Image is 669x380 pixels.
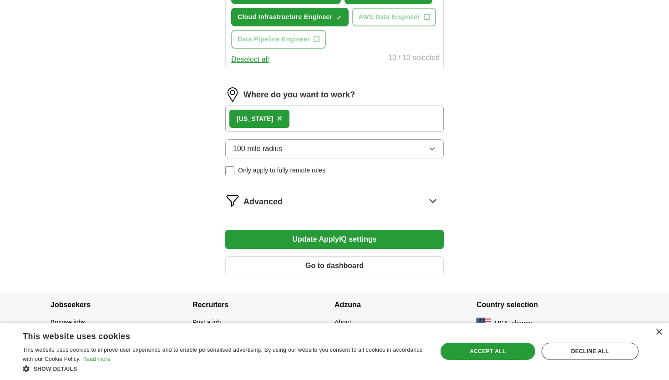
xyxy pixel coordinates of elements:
[225,230,444,249] button: Update ApplyIQ settings
[23,328,402,342] div: This website uses cookies
[23,364,425,373] div: Show details
[231,30,326,49] button: Data Pipeline Engineer
[243,89,355,101] label: Where do you want to work?
[231,8,349,26] button: Cloud Infrastructure Engineer✓
[336,14,342,21] span: ✓
[359,12,421,22] span: AWS Data Engineer
[233,143,283,154] span: 100 mile radius
[243,196,283,208] span: Advanced
[277,113,282,123] span: ×
[225,139,444,158] button: 100 mile radius
[238,35,310,44] span: Data Pipeline Engineer
[82,356,111,362] a: Read more, opens a new window
[388,52,440,65] div: 10 / 10 selected
[34,366,77,372] span: Show details
[231,54,269,65] button: Deselect all
[193,319,221,326] a: Post a job
[542,343,639,360] div: Decline all
[476,292,618,318] h4: Country selection
[476,318,491,329] img: US flag
[238,166,325,175] span: Only apply to fully remote roles
[238,12,333,22] span: Cloud Infrastructure Engineer
[277,112,282,126] button: ×
[495,319,508,328] span: USA
[655,329,662,336] div: Close
[225,256,444,275] button: Go to dashboard
[225,87,240,102] img: location.png
[352,8,436,26] button: AWS Data Engineer
[51,319,85,326] a: Browse jobs
[225,166,234,175] input: Only apply to fully remote roles
[512,319,532,328] button: change
[334,319,351,326] a: About
[237,114,273,124] div: [US_STATE]
[23,347,423,362] span: This website uses cookies to improve user experience and to enable personalised advertising. By u...
[225,193,240,208] img: filter
[441,343,535,360] div: Accept all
